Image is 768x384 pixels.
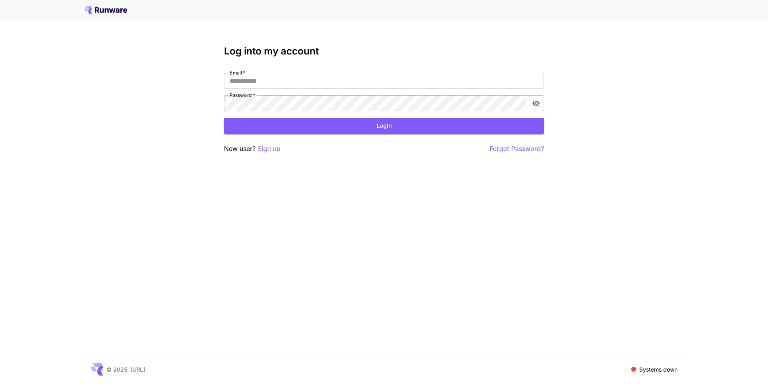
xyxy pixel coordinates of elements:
button: Forgot Password? [490,144,544,154]
h3: Log into my account [224,46,544,57]
button: Login [224,118,544,134]
p: © 2025, [URL] [106,365,145,374]
p: Systems down [639,365,678,374]
label: Password [230,92,255,99]
p: New user? [224,144,280,154]
button: Sign up [258,144,280,154]
label: Email [230,69,245,76]
button: toggle password visibility [529,96,543,111]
